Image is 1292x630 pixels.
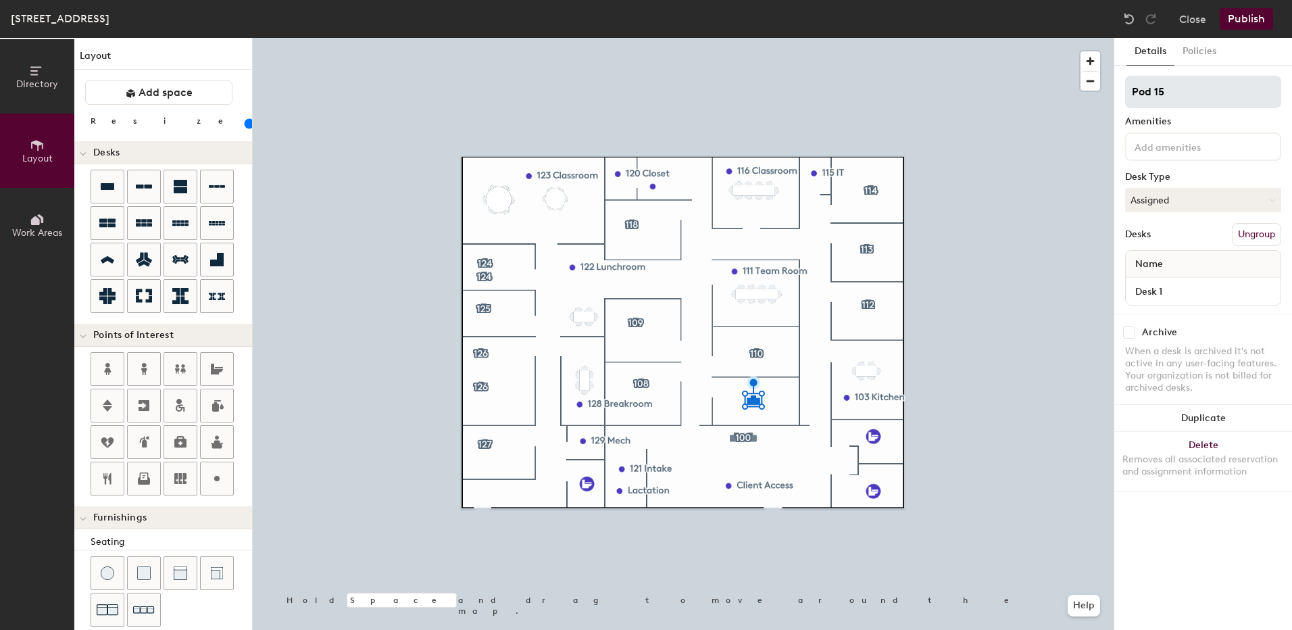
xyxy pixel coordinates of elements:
img: Undo [1122,12,1136,26]
span: Name [1128,252,1170,276]
img: Couch (x3) [133,600,155,621]
span: Points of Interest [93,330,174,341]
button: Couch (x2) [91,593,124,627]
img: Couch (corner) [210,566,224,580]
button: Cushion [127,556,161,590]
div: Removes all associated reservation and assignment information [1122,454,1284,478]
button: Couch (x3) [127,593,161,627]
button: Details [1126,38,1174,66]
div: Resize [91,116,240,126]
button: Close [1179,8,1206,30]
button: Assigned [1125,188,1281,212]
button: Duplicate [1114,405,1292,432]
button: Policies [1174,38,1224,66]
div: [STREET_ADDRESS] [11,10,109,27]
button: Couch (corner) [200,556,234,590]
button: Help [1068,595,1100,616]
img: Cushion [137,566,151,580]
span: Work Areas [12,227,62,239]
button: DeleteRemoves all associated reservation and assignment information [1114,432,1292,491]
input: Add amenities [1132,138,1253,154]
span: Desks [93,147,120,158]
div: When a desk is archived it's not active in any user-facing features. Your organization is not bil... [1125,345,1281,394]
span: Layout [22,153,53,164]
button: Add space [85,80,232,105]
div: Amenities [1125,116,1281,127]
div: Desk Type [1125,172,1281,183]
span: Add space [139,86,193,99]
img: Couch (middle) [174,566,187,580]
h1: Layout [74,49,252,70]
input: Unnamed desk [1128,282,1278,301]
button: Ungroup [1232,223,1281,246]
div: Desks [1125,229,1151,240]
div: Seating [91,535,252,550]
button: Publish [1220,8,1273,30]
div: Archive [1142,327,1177,338]
button: Stool [91,556,124,590]
span: Furnishings [93,512,147,523]
span: Directory [16,78,58,90]
img: Redo [1144,12,1158,26]
img: Stool [101,566,114,580]
button: Couch (middle) [164,556,197,590]
img: Couch (x2) [97,599,118,621]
